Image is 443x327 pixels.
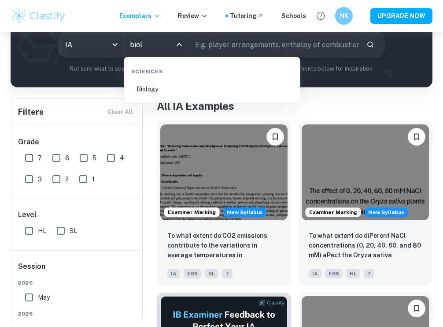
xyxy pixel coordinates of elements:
span: HL [346,269,360,278]
p: To what extent do CO2 emissions contribute to the variations in average temperatures in Indonesia... [167,231,281,261]
span: 2 [65,174,69,184]
span: SL [205,269,218,278]
a: Tutoring [230,11,264,21]
input: E.g. player arrangements, enthalpy of combustion, analysis of a big city... [189,32,359,57]
span: May [38,293,50,302]
span: New Syllabus [365,207,408,217]
h6: Session [18,261,136,279]
span: 2026 [18,279,136,287]
span: 2025 [18,310,136,318]
img: ESS IA example thumbnail: To what extent do CO2 emissions contribu [160,124,288,220]
span: 5 [92,153,96,163]
span: IA [167,269,180,278]
span: 6 [65,153,69,163]
span: ESS [184,269,201,278]
button: Close [173,38,185,51]
span: 7 [38,153,42,163]
h6: Grade [18,137,136,147]
span: Examiner Marking [306,208,361,216]
p: Not sure what to search for? You can always look through our example Internal Assessments below f... [18,64,425,73]
span: 1 [92,174,95,184]
span: 7 [364,269,374,278]
button: Bookmark [408,128,425,146]
img: ESS IA example thumbnail: To what extent do diPerent NaCl concentr [302,124,429,220]
span: SL [70,226,77,236]
span: Examiner Marking [164,208,219,216]
p: To what extent do diPerent NaCl concentrations (0, 20, 40, 60, and 80 mM) aPect the Oryza sativa ... [309,231,422,261]
p: Review [178,11,208,21]
li: Biology [128,79,297,99]
h6: Filters [18,106,44,118]
span: 4 [120,153,124,163]
h6: Level [18,210,136,220]
div: Starting from the May 2026 session, the ESS IA requirements have changed. We created this exempla... [365,207,408,217]
span: 7 [222,269,233,278]
button: Bookmark [266,128,284,146]
button: Help and Feedback [313,8,328,23]
div: Sciences [128,60,297,79]
span: 3 [38,174,42,184]
div: Starting from the May 2026 session, the ESS IA requirements have changed. We created this exempla... [223,207,266,217]
a: Examiner MarkingStarting from the May 2026 session, the ESS IA requirements have changed. We crea... [298,121,432,286]
button: Search [363,37,378,52]
p: Exemplars [119,11,160,21]
img: Clastify logo [11,7,66,25]
button: UPGRADE NOW [370,8,432,24]
div: IA [59,32,124,57]
a: Examiner MarkingStarting from the May 2026 session, the ESS IA requirements have changed. We crea... [157,121,291,286]
span: ESS [325,269,343,278]
button: NK [335,7,353,25]
span: HL [38,226,46,236]
span: New Syllabus [223,207,266,217]
span: IA [309,269,321,278]
h6: NK [339,11,349,21]
h1: All IA Examples [157,98,432,114]
button: Bookmark [408,300,425,317]
a: Schools [281,11,306,21]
